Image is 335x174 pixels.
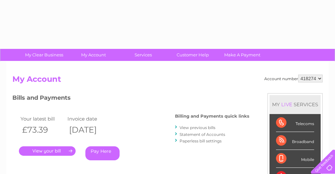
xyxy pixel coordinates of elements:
[12,75,323,87] h2: My Account
[175,114,249,119] h4: Billing and Payments quick links
[180,132,225,137] a: Statement of Accounts
[264,75,323,82] div: Account number
[19,123,66,137] th: £73.39
[19,146,76,156] a: .
[276,132,314,150] div: Broadband
[85,146,120,160] a: Pay Here
[12,93,249,105] h3: Bills and Payments
[180,138,222,143] a: Paperless bill settings
[276,114,314,132] div: Telecoms
[276,150,314,168] div: Mobile
[269,95,321,114] div: MY SERVICES
[17,49,71,61] a: My Clear Business
[215,49,269,61] a: Make A Payment
[180,125,215,130] a: View previous bills
[66,114,113,123] td: Invoice date
[166,49,220,61] a: Customer Help
[116,49,170,61] a: Services
[280,101,294,108] div: LIVE
[19,114,66,123] td: Your latest bill
[67,49,121,61] a: My Account
[66,123,113,137] th: [DATE]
